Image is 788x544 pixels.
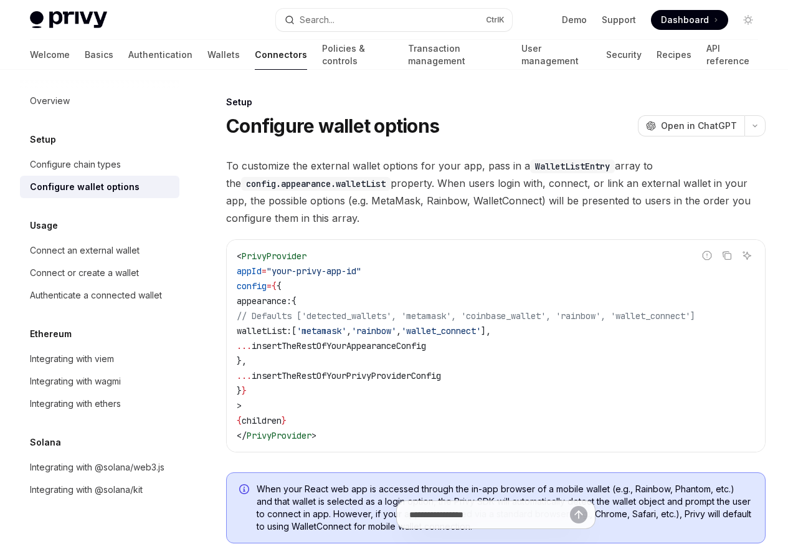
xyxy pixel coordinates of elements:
div: Authenticate a connected wallet [30,288,162,303]
span: = [267,280,272,292]
a: Authentication [128,40,192,70]
div: Integrating with ethers [30,396,121,411]
a: Overview [20,90,179,112]
span: > [237,400,242,411]
span: appearance: [237,295,292,307]
code: config.appearance.walletList [241,177,391,191]
span: < [237,251,242,262]
span: { [272,280,277,292]
span: [ [292,325,297,336]
a: Policies & controls [322,40,393,70]
span: { [277,280,282,292]
img: light logo [30,11,107,29]
span: } [242,385,247,396]
span: // Defaults ['detected_wallets', 'metamask', 'coinbase_wallet', 'rainbow', 'wallet_connect'] [237,310,695,322]
a: Welcome [30,40,70,70]
span: > [311,430,316,441]
a: Connect an external wallet [20,239,179,262]
span: , [346,325,351,336]
div: Integrating with viem [30,351,114,366]
span: ... [237,370,252,381]
a: Integrating with ethers [20,393,179,415]
a: Integrating with viem [20,348,179,370]
span: { [292,295,297,307]
code: WalletListEntry [530,160,615,173]
button: Send message [570,506,587,523]
button: Ask AI [739,247,755,264]
span: 'wallet_connect' [401,325,481,336]
h1: Configure wallet options [226,115,439,137]
span: Open in ChatGPT [661,120,737,132]
span: }, [237,355,247,366]
a: Configure chain types [20,153,179,176]
button: Open search [276,9,512,31]
a: Security [606,40,642,70]
div: Search... [300,12,335,27]
button: Report incorrect code [699,247,715,264]
a: Transaction management [408,40,506,70]
span: "your-privy-app-id" [267,265,361,277]
div: Integrating with @solana/web3.js [30,460,164,475]
span: Ctrl K [486,15,505,25]
span: PrivyProvider [247,430,311,441]
input: Ask a question... [409,501,570,528]
div: Integrating with wagmi [30,374,121,389]
a: Dashboard [651,10,728,30]
span: } [282,415,287,426]
a: API reference [706,40,758,70]
div: Setup [226,96,766,108]
span: walletList: [237,325,292,336]
a: Configure wallet options [20,176,179,198]
div: Configure wallet options [30,179,140,194]
h5: Ethereum [30,327,72,341]
span: 'metamask' [297,325,346,336]
div: Connect an external wallet [30,243,140,258]
h5: Usage [30,218,58,233]
a: Basics [85,40,113,70]
span: ], [481,325,491,336]
a: User management [521,40,591,70]
button: Open in ChatGPT [638,115,744,136]
a: Integrating with @solana/kit [20,479,179,501]
span: When your React web app is accessed through the in-app browser of a mobile wallet (e.g., Rainbow,... [257,483,752,533]
span: appId [237,265,262,277]
h5: Solana [30,435,61,450]
div: Integrating with @solana/kit [30,482,143,497]
span: = [262,265,267,277]
span: insertTheRestOfYourPrivyProviderConfig [252,370,441,381]
div: Connect or create a wallet [30,265,139,280]
h5: Setup [30,132,56,147]
a: Integrating with @solana/web3.js [20,456,179,479]
span: { [237,415,242,426]
div: Overview [30,93,70,108]
svg: Info [239,484,252,497]
a: Connectors [255,40,307,70]
span: ... [237,340,252,351]
a: Demo [562,14,587,26]
span: config [237,280,267,292]
span: 'rainbow' [351,325,396,336]
a: Connect or create a wallet [20,262,179,284]
span: PrivyProvider [242,251,306,262]
button: Copy the contents from the code block [719,247,735,264]
span: </ [237,430,247,441]
span: To customize the external wallet options for your app, pass in a array to the property. When user... [226,157,766,227]
span: , [396,325,401,336]
span: Dashboard [661,14,709,26]
button: Toggle dark mode [738,10,758,30]
span: children [242,415,282,426]
span: } [237,385,242,396]
div: Configure chain types [30,157,121,172]
span: insertTheRestOfYourAppearanceConfig [252,340,426,351]
a: Integrating with wagmi [20,370,179,393]
a: Support [602,14,636,26]
a: Recipes [657,40,691,70]
a: Authenticate a connected wallet [20,284,179,307]
a: Wallets [207,40,240,70]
